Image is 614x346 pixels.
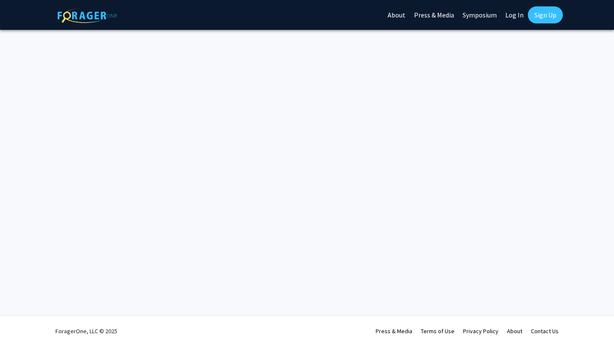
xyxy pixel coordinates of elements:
div: ForagerOne, LLC © 2025 [55,316,117,346]
a: Sign Up [528,6,563,23]
a: Press & Media [376,327,412,335]
a: About [507,327,522,335]
img: ForagerOne Logo [58,8,117,23]
a: Terms of Use [421,327,455,335]
a: Contact Us [531,327,559,335]
a: Privacy Policy [463,327,498,335]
